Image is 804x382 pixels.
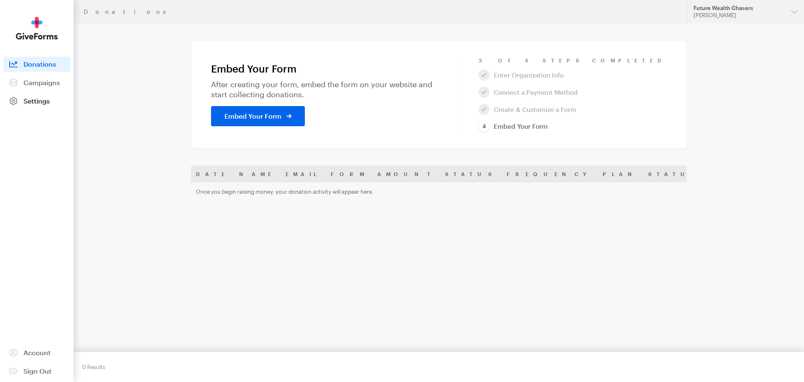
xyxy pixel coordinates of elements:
th: Form [326,166,372,182]
div: Future Wealth Chasers [693,5,784,12]
th: Status [440,166,502,182]
span: Account [23,348,51,356]
a: Embed Your Form [479,121,548,132]
a: Sign Out [3,364,70,379]
div: [PERSON_NAME] [693,12,784,19]
div: 0 Results [82,360,105,374]
a: Settings [3,94,70,109]
a: Account [3,345,70,360]
span: Sign Out [23,367,52,375]
div: 3 of 4 Steps Completed [479,57,667,64]
th: Frequency [502,166,598,182]
span: Donations [23,60,56,68]
span: Settings [23,97,50,105]
img: GiveForms [16,17,58,40]
a: Donations [3,57,70,72]
th: Amount [372,166,440,182]
th: Name [234,166,281,182]
th: Date [191,166,234,182]
p: After creating your form, embed the form on your website and start collecting donations. [211,80,438,99]
th: Email [281,166,326,182]
h1: Embed Your Form [211,63,438,75]
a: Embed Your Form [211,106,305,126]
span: Campaigns [23,78,60,86]
span: Embed Your Form [224,111,281,121]
a: Campaigns [3,75,70,90]
th: Plan Status [598,166,705,182]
